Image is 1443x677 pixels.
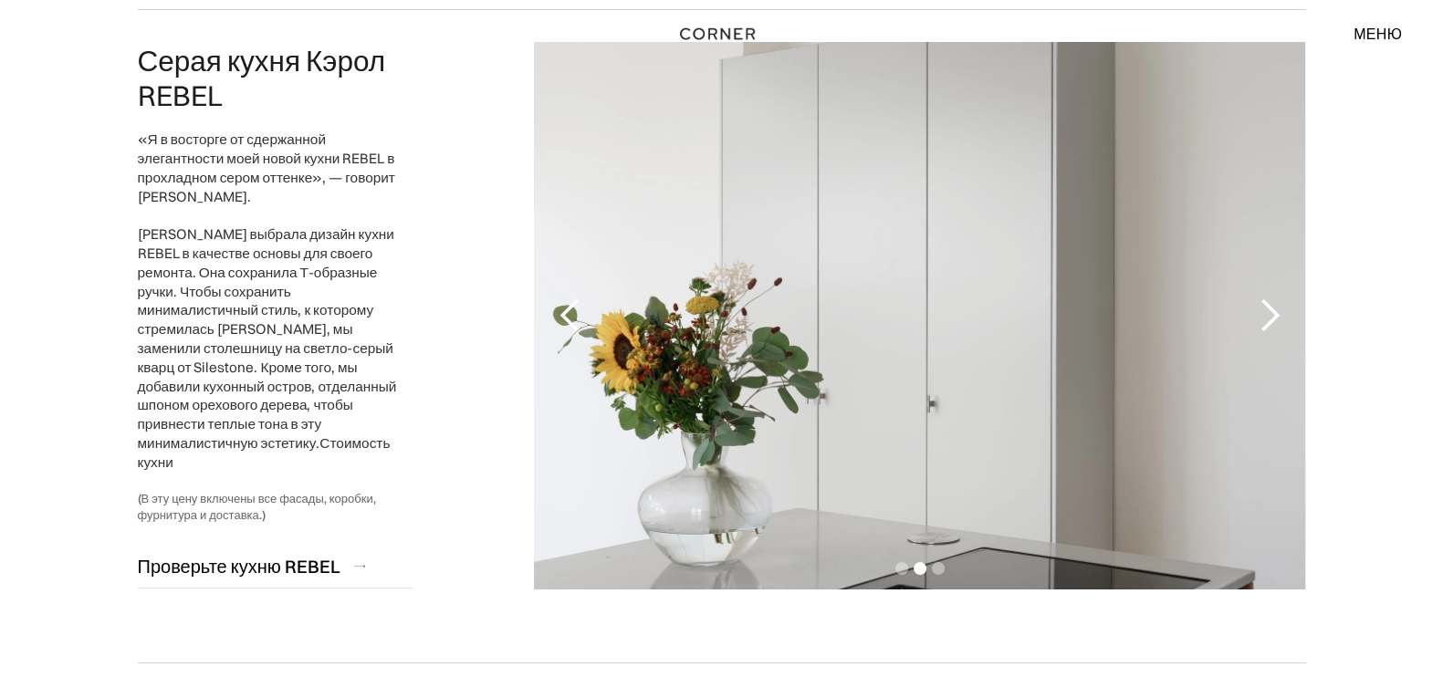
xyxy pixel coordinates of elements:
[895,562,908,575] div: Показать слайд 1 из 3
[1354,25,1402,43] font: меню
[1232,42,1305,589] div: следующий слайд
[534,42,1305,589] div: 2 из 3
[534,42,1305,589] div: карусель
[671,22,772,46] a: дом
[138,491,376,522] font: (В эту цену включены все фасады, коробки, фурнитура и доставка.)
[319,434,390,452] font: Стоимость
[914,562,926,575] div: Показать слайд 2 из 3
[932,562,945,575] div: Показать слайд 3 из 3
[534,42,607,589] div: предыдущий слайд
[138,225,397,452] font: [PERSON_NAME] выбрала дизайн кухни REBEL в качестве основы для своего ремонта. Она сохранила Т-об...
[138,453,173,471] font: кухни
[138,130,395,204] font: «Я в восторге от сдержанной элегантности моей новой кухни REBEL в прохладном сером оттенке», — го...
[1335,18,1402,49] div: меню
[138,555,340,578] font: Проверьте кухню REBEL
[138,43,386,113] font: Серая кухня Кэрол REBEL
[138,544,413,588] a: Проверьте кухню REBEL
